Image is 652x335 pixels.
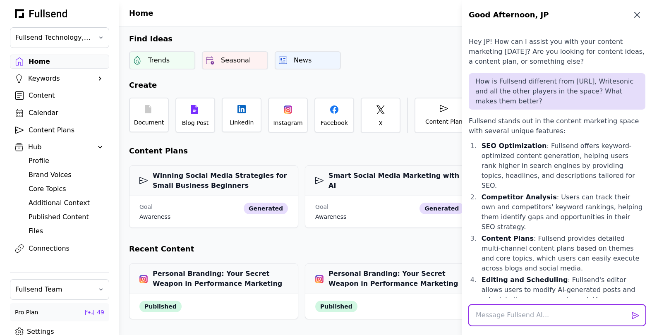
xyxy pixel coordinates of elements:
[482,193,557,201] strong: Competitor Analysis
[469,37,645,67] p: Hey JP! How can I assist you with your content marketing [DATE]? Are you looking for content idea...
[482,234,645,273] p: : Fullsend provides detailed multi-channel content plans based on themes and core topics, which u...
[469,116,645,136] p: Fullsend stands out in the content marketing space with several unique features:
[475,77,639,106] p: How is Fullsend different from [URL], Writesonic and all the other players in the space? What mak...
[469,9,549,21] h1: Good Afternoon, JP
[482,275,645,325] p: : Fullsend's editor allows users to modify AI-generated posts and schedule them across various pl...
[482,276,568,284] strong: Editing and Scheduling
[482,142,547,150] strong: SEO Optimization
[482,141,645,191] p: : Fullsend offers keyword-optimized content generation, helping users rank higher in search engin...
[482,234,534,242] strong: Content Plans
[482,192,645,232] p: : Users can track their own and competitors' keyword rankings, helping them identify gaps and opp...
